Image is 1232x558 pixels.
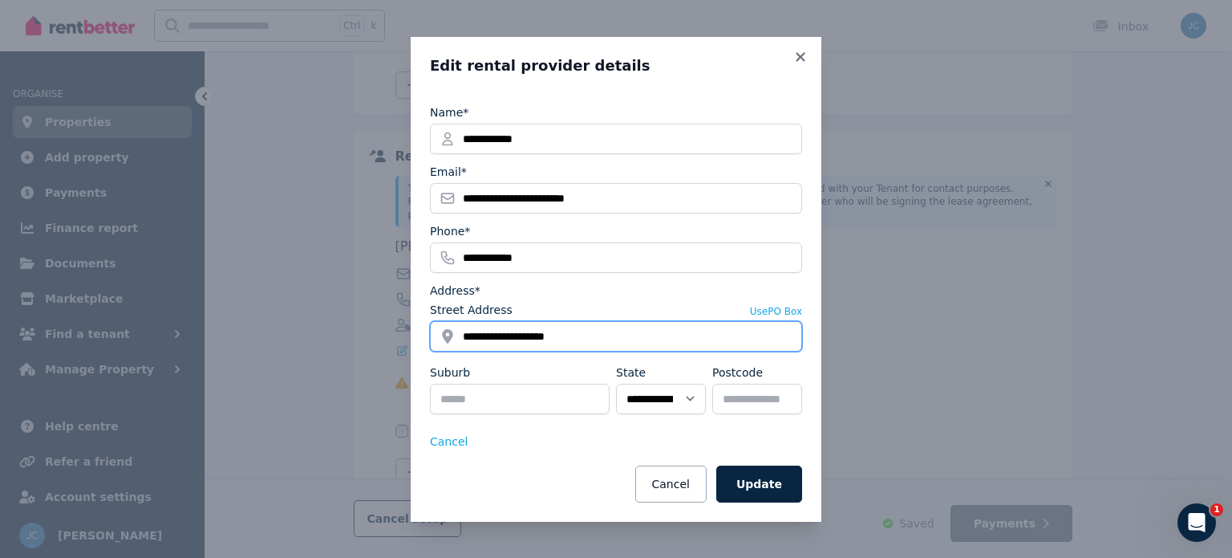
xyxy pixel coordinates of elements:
[430,365,470,381] label: Suburb
[430,223,470,239] label: Phone*
[430,302,513,318] label: Street Address
[716,466,802,503] button: Update
[430,164,467,180] label: Email*
[430,104,468,120] label: Name*
[430,283,480,299] label: Address*
[1210,503,1223,516] span: 1
[430,56,802,75] h3: Edit rental provider details
[1177,503,1216,542] iframe: Intercom live chat
[750,305,802,318] button: UsePO Box
[635,466,707,503] button: Cancel
[430,434,468,450] button: Cancel
[616,365,646,381] label: State
[712,365,763,381] label: Postcode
